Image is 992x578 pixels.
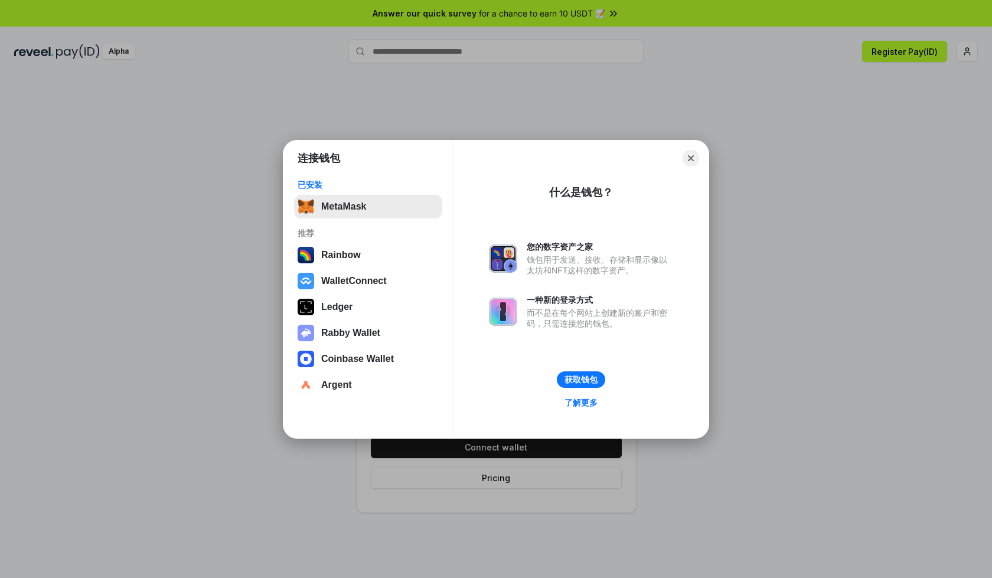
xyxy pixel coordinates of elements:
[294,321,442,345] button: Rabby Wallet
[294,373,442,397] button: Argent
[557,371,605,388] button: 获取钱包
[298,247,314,263] img: svg+xml,%3Csvg%20width%3D%22120%22%20height%3D%22120%22%20viewBox%3D%220%200%20120%20120%22%20fil...
[321,354,394,364] div: Coinbase Wallet
[564,374,598,385] div: 获取钱包
[321,250,361,260] div: Rainbow
[683,150,699,166] button: Close
[298,228,439,239] div: 推荐
[298,351,314,367] img: svg+xml,%3Csvg%20width%3D%2228%22%20height%3D%2228%22%20viewBox%3D%220%200%2028%2028%22%20fill%3D...
[321,201,366,212] div: MetaMask
[294,295,442,319] button: Ledger
[527,308,673,329] div: 而不是在每个网站上创建新的账户和密码，只需连接您的钱包。
[321,380,352,390] div: Argent
[489,244,517,273] img: svg+xml,%3Csvg%20xmlns%3D%22http%3A%2F%2Fwww.w3.org%2F2000%2Fsvg%22%20fill%3D%22none%22%20viewBox...
[298,179,439,190] div: 已安装
[298,198,314,215] img: svg+xml,%3Csvg%20fill%3D%22none%22%20height%3D%2233%22%20viewBox%3D%220%200%2035%2033%22%20width%...
[527,295,673,305] div: 一种新的登录方式
[294,243,442,267] button: Rainbow
[489,298,517,326] img: svg+xml,%3Csvg%20xmlns%3D%22http%3A%2F%2Fwww.w3.org%2F2000%2Fsvg%22%20fill%3D%22none%22%20viewBox...
[298,325,314,341] img: svg+xml,%3Csvg%20xmlns%3D%22http%3A%2F%2Fwww.w3.org%2F2000%2Fsvg%22%20fill%3D%22none%22%20viewBox...
[321,276,387,286] div: WalletConnect
[298,377,314,393] img: svg+xml,%3Csvg%20width%3D%2228%22%20height%3D%2228%22%20viewBox%3D%220%200%2028%2028%22%20fill%3D...
[294,195,442,218] button: MetaMask
[564,397,598,408] div: 了解更多
[321,328,380,338] div: Rabby Wallet
[557,395,605,410] a: 了解更多
[321,302,353,312] div: Ledger
[527,241,673,252] div: 您的数字资产之家
[294,347,442,371] button: Coinbase Wallet
[294,269,442,293] button: WalletConnect
[298,299,314,315] img: svg+xml,%3Csvg%20xmlns%3D%22http%3A%2F%2Fwww.w3.org%2F2000%2Fsvg%22%20width%3D%2228%22%20height%3...
[527,254,673,276] div: 钱包用于发送、接收、存储和显示像以太坊和NFT这样的数字资产。
[549,185,613,200] div: 什么是钱包？
[298,151,340,165] h1: 连接钱包
[298,273,314,289] img: svg+xml,%3Csvg%20width%3D%2228%22%20height%3D%2228%22%20viewBox%3D%220%200%2028%2028%22%20fill%3D...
